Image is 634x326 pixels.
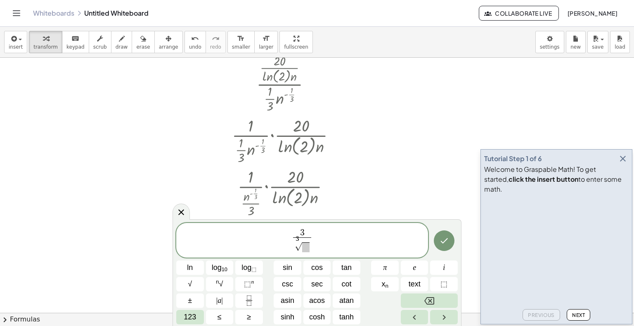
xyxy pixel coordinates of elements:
[281,295,294,306] span: asin
[136,44,150,50] span: erase
[430,260,458,275] button: i
[401,293,458,308] button: Backspace
[176,293,204,308] button: Plus minus
[188,295,192,306] span: ±
[274,260,301,275] button: Sine
[371,277,399,291] button: Subscript
[71,34,79,44] i: keyboard
[33,44,58,50] span: transform
[259,44,273,50] span: larger
[184,312,196,323] span: 123
[383,262,387,273] span: π
[381,279,388,290] span: x
[303,260,331,275] button: Cosine
[479,6,559,21] button: Collaborate Live
[430,310,458,324] button: Right arrow
[535,31,564,53] button: settings
[484,164,629,194] div: Welcome to Graspable Math! To get started, to enter some math.
[251,266,256,272] sub: ⬚
[413,262,416,273] span: e
[610,31,630,53] button: load
[218,312,222,323] span: ≤
[300,228,305,237] span: 3
[434,230,454,251] button: Done
[484,154,542,164] div: Tutorial Step 1 of 6
[235,310,263,324] button: Greater than or equal
[509,175,578,183] b: click the insert button
[592,44,603,50] span: save
[116,44,128,50] span: draw
[567,9,617,17] span: [PERSON_NAME]
[540,44,560,50] span: settings
[570,44,581,50] span: new
[339,295,354,306] span: atan
[311,279,323,290] span: sec
[206,293,234,308] button: Absolute value
[29,31,62,53] button: transform
[191,34,199,44] i: undo
[443,262,445,273] span: i
[333,260,360,275] button: Tangent
[303,293,331,308] button: Arccosine
[188,279,192,290] span: √
[235,277,263,291] button: Superscript
[66,44,85,50] span: keypad
[282,279,293,290] span: csc
[254,31,278,53] button: format_sizelarger
[566,31,586,53] button: new
[216,279,223,290] span: √
[440,279,447,290] span: ⬚
[572,312,585,318] span: Next
[342,279,352,290] span: cot
[251,279,254,285] sup: n
[212,262,227,273] span: log
[341,262,352,273] span: tan
[247,312,251,323] span: ≥
[4,31,27,53] button: insert
[33,9,74,17] a: Whiteboards
[206,260,234,275] button: Logarithm
[311,262,323,273] span: cos
[176,260,204,275] button: Natural logarithm
[309,312,325,323] span: cosh
[189,44,201,50] span: undo
[486,9,552,17] span: Collaborate Live
[567,309,590,321] button: Next
[274,277,301,291] button: Cosecant
[241,262,256,273] span: log
[154,31,183,53] button: arrange
[281,312,294,323] span: sinh
[284,44,308,50] span: fullscreen
[221,296,223,305] span: |
[216,279,219,285] sup: n
[409,279,421,290] span: text
[10,7,23,20] button: Toggle navigation
[309,295,325,306] span: acos
[401,310,428,324] button: Left arrow
[283,262,292,273] span: sin
[401,277,428,291] button: Text
[274,310,301,324] button: Hyperbolic sine
[339,312,354,323] span: tanh
[615,44,625,50] span: load
[216,295,223,306] span: a
[371,260,399,275] button: π
[561,6,624,21] button: [PERSON_NAME]
[111,31,132,53] button: draw
[237,34,245,44] i: format_size
[333,293,360,308] button: Arctangent
[295,243,302,251] span: √
[210,44,221,50] span: redo
[62,31,89,53] button: keyboardkeypad
[430,277,458,291] button: Placeholder
[185,31,206,53] button: undoundo
[274,293,301,308] button: Arcsine
[159,44,178,50] span: arrange
[333,310,360,324] button: Hyperbolic tangent
[187,262,193,273] span: ln
[9,44,23,50] span: insert
[303,310,331,324] button: Hyperbolic cosine
[227,31,255,53] button: format_sizesmaller
[262,34,270,44] i: format_size
[212,34,220,44] i: redo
